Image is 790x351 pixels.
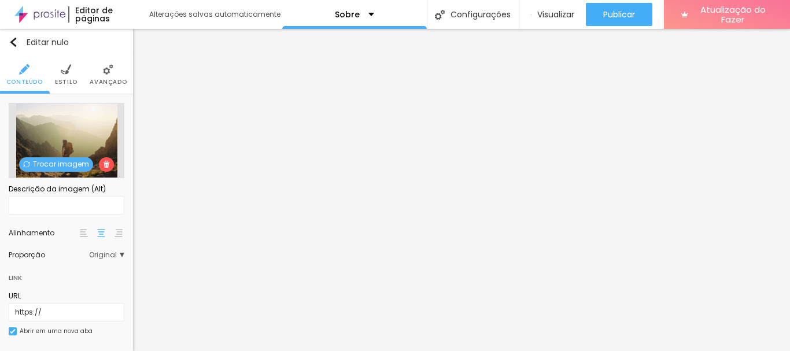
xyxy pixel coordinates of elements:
[9,38,18,47] img: Ícone
[55,77,77,86] font: Estilo
[149,9,280,19] font: Alterações salvas automaticamente
[537,9,574,20] font: Visualizar
[9,264,124,285] div: Link
[9,228,54,238] font: Alinhamento
[27,36,69,48] font: Editar nulo
[451,9,511,20] font: Configurações
[335,9,360,20] font: Sobre
[115,229,123,237] img: paragraph-right-align.svg
[103,64,113,75] img: Ícone
[89,250,117,260] font: Original
[9,273,22,282] font: Link
[9,184,106,194] font: Descrição da imagem (Alt)
[75,5,113,24] font: Editor de páginas
[61,64,71,75] img: Ícone
[6,77,43,86] font: Conteúdo
[97,229,105,237] img: paragraph-center-align.svg
[19,64,29,75] img: Ícone
[10,328,16,334] img: Ícone
[519,3,586,26] button: Visualizar
[23,161,30,168] img: Ícone
[20,327,93,335] font: Abrir em uma nova aba
[9,291,21,301] font: URL
[435,10,445,20] img: Ícone
[80,229,88,237] img: paragraph-left-align.svg
[603,9,635,20] font: Publicar
[9,250,45,260] font: Proporção
[133,29,790,351] iframe: Editor
[33,159,89,169] font: Trocar imagem
[90,77,127,86] font: Avançado
[700,3,766,25] font: Atualização do Fazer
[586,3,652,26] button: Publicar
[103,161,110,168] img: Ícone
